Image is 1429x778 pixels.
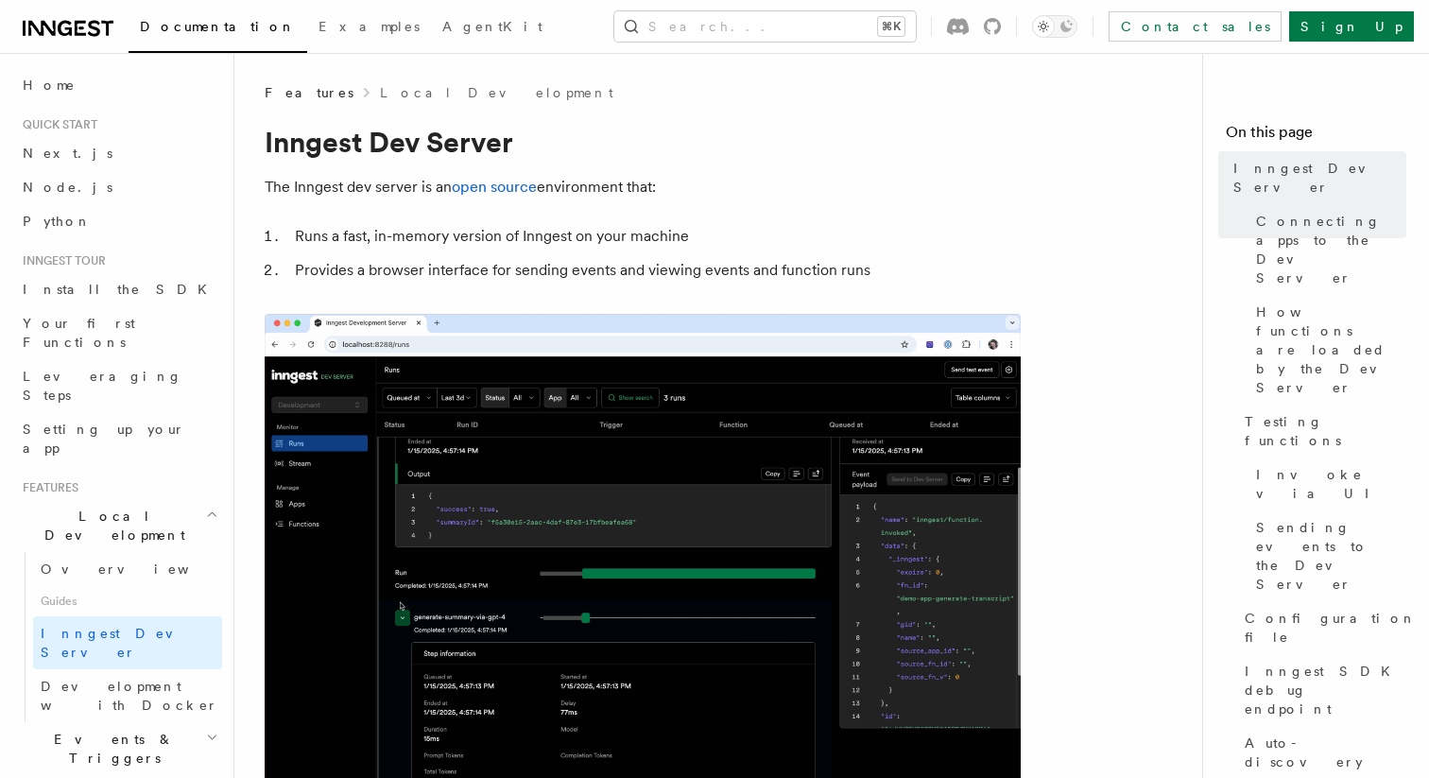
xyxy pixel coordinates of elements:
[289,223,1021,250] li: Runs a fast, in-memory version of Inngest on your machine
[33,616,222,669] a: Inngest Dev Server
[1256,518,1406,594] span: Sending events to the Dev Server
[1233,159,1406,197] span: Inngest Dev Server
[1248,510,1406,601] a: Sending events to the Dev Server
[33,586,222,616] span: Guides
[15,68,222,102] a: Home
[15,306,222,359] a: Your first Functions
[23,76,76,95] span: Home
[33,552,222,586] a: Overview
[140,19,296,34] span: Documentation
[1248,204,1406,295] a: Connecting apps to the Dev Server
[1237,405,1406,458] a: Testing functions
[41,679,218,713] span: Development with Docker
[15,253,106,268] span: Inngest tour
[15,552,222,722] div: Local Development
[442,19,542,34] span: AgentKit
[1256,465,1406,503] span: Invoke via UI
[1245,609,1417,647] span: Configuration file
[15,170,222,204] a: Node.js
[15,507,206,545] span: Local Development
[129,6,307,53] a: Documentation
[380,83,613,102] a: Local Development
[614,11,916,42] button: Search...⌘K
[41,626,202,660] span: Inngest Dev Server
[23,214,92,229] span: Python
[1289,11,1414,42] a: Sign Up
[878,17,904,36] kbd: ⌘K
[1245,662,1406,718] span: Inngest SDK debug endpoint
[15,722,222,775] button: Events & Triggers
[15,412,222,465] a: Setting up your app
[15,480,78,495] span: Features
[15,730,206,768] span: Events & Triggers
[307,6,431,51] a: Examples
[23,369,182,403] span: Leveraging Steps
[23,180,112,195] span: Node.js
[1032,15,1077,38] button: Toggle dark mode
[15,204,222,238] a: Python
[431,6,554,51] a: AgentKit
[15,359,222,412] a: Leveraging Steps
[1256,212,1406,287] span: Connecting apps to the Dev Server
[1237,654,1406,726] a: Inngest SDK debug endpoint
[1245,734,1406,771] span: Auto-discovery
[265,125,1021,159] h1: Inngest Dev Server
[1226,121,1406,151] h4: On this page
[23,146,112,161] span: Next.js
[23,282,218,297] span: Install the SDK
[1248,458,1406,510] a: Invoke via UI
[289,257,1021,284] li: Provides a browser interface for sending events and viewing events and function runs
[452,178,537,196] a: open source
[15,272,222,306] a: Install the SDK
[265,83,353,102] span: Features
[1245,412,1406,450] span: Testing functions
[33,669,222,722] a: Development with Docker
[1226,151,1406,204] a: Inngest Dev Server
[1237,601,1406,654] a: Configuration file
[265,174,1021,200] p: The Inngest dev server is an environment that:
[41,562,235,577] span: Overview
[319,19,420,34] span: Examples
[1256,303,1406,397] span: How functions are loaded by the Dev Server
[15,499,222,552] button: Local Development
[15,117,97,132] span: Quick start
[1109,11,1282,42] a: Contact sales
[1248,295,1406,405] a: How functions are loaded by the Dev Server
[15,136,222,170] a: Next.js
[23,316,135,350] span: Your first Functions
[23,422,185,456] span: Setting up your app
